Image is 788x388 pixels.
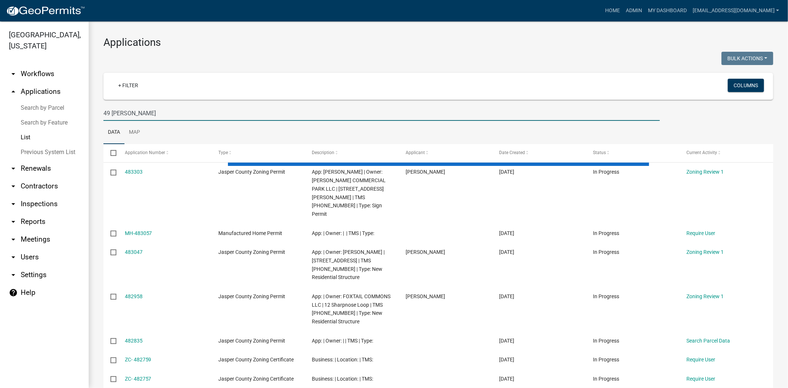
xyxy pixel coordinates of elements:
[117,144,211,162] datatable-header-cell: Application Number
[103,36,773,49] h3: Applications
[499,293,515,299] span: 09/23/2025
[499,376,515,382] span: 09/23/2025
[312,376,373,382] span: Business: | Location: | TMS:
[586,144,680,162] datatable-header-cell: Status
[9,182,18,191] i: arrow_drop_down
[125,249,143,255] a: 483047
[499,230,515,236] span: 09/23/2025
[593,376,619,382] span: In Progress
[406,150,425,155] span: Applicant
[499,169,515,175] span: 09/24/2025
[312,230,375,236] span: App: | Owner: | | TMS | Type:
[687,338,730,344] a: Search Parcel Data
[9,270,18,279] i: arrow_drop_down
[218,249,285,255] span: Jasper County Zoning Permit
[125,293,143,299] a: 482958
[218,357,294,363] span: Jasper County Zoning Certificate
[593,230,619,236] span: In Progress
[593,249,619,255] span: In Progress
[218,293,285,299] span: Jasper County Zoning Permit
[124,121,144,144] a: Map
[103,144,117,162] datatable-header-cell: Select
[499,338,515,344] span: 09/23/2025
[690,4,782,18] a: [EMAIL_ADDRESS][DOMAIN_NAME]
[687,249,724,255] a: Zoning Review 1
[9,164,18,173] i: arrow_drop_down
[593,169,619,175] span: In Progress
[125,150,165,155] span: Application Number
[602,4,623,18] a: Home
[679,144,773,162] datatable-header-cell: Current Activity
[9,200,18,208] i: arrow_drop_down
[593,338,619,344] span: In Progress
[406,169,445,175] span: Taylor Halpin
[623,4,645,18] a: Admin
[211,144,305,162] datatable-header-cell: Type
[9,253,18,262] i: arrow_drop_down
[218,150,228,155] span: Type
[103,121,124,144] a: Data
[593,293,619,299] span: In Progress
[399,144,492,162] datatable-header-cell: Applicant
[218,230,282,236] span: Manufactured Home Permit
[9,235,18,244] i: arrow_drop_down
[218,338,285,344] span: Jasper County Zoning Permit
[312,249,385,280] span: App: | Owner: Jonathan Pfohl | 283 Cassique Creek Dr. | TMS 094-06-00-016 | Type: New Residential...
[9,217,18,226] i: arrow_drop_down
[687,169,724,175] a: Zoning Review 1
[728,79,764,92] button: Columns
[125,230,152,236] a: MH-483057
[499,249,515,255] span: 09/23/2025
[687,376,716,382] a: Require User
[125,376,151,382] a: ZC- 482757
[9,288,18,297] i: help
[125,338,143,344] a: 482835
[218,169,285,175] span: Jasper County Zoning Permit
[312,293,391,324] span: App: | Owner: FOXTAIL COMMONS LLC | 12 Sharpnose Loop | TMS 081-00-03-030 | Type: New Residential...
[125,169,143,175] a: 483303
[9,69,18,78] i: arrow_drop_down
[687,293,724,299] a: Zoning Review 1
[687,230,716,236] a: Require User
[687,150,717,155] span: Current Activity
[312,169,386,217] span: App: Taylor Halpin | Owner: JENKINS COMMERCIAL PARK LLC | 1495 JENKINS AVE | TMS 040-13-02-001 | ...
[593,150,606,155] span: Status
[218,376,294,382] span: Jasper County Zoning Certificate
[305,144,399,162] datatable-header-cell: Description
[645,4,690,18] a: My Dashboard
[593,357,619,363] span: In Progress
[406,249,445,255] span: Jonathan Pfohl
[312,150,335,155] span: Description
[312,357,373,363] span: Business: | Location: | TMS:
[312,338,373,344] span: App: | Owner: | | TMS | Type:
[103,106,660,121] input: Search for applications
[112,79,144,92] a: + Filter
[125,357,151,363] a: ZC- 482759
[499,357,515,363] span: 09/23/2025
[9,87,18,96] i: arrow_drop_up
[722,52,773,65] button: Bulk Actions
[406,293,445,299] span: Preston Parfitt
[499,150,525,155] span: Date Created
[687,357,716,363] a: Require User
[492,144,586,162] datatable-header-cell: Date Created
